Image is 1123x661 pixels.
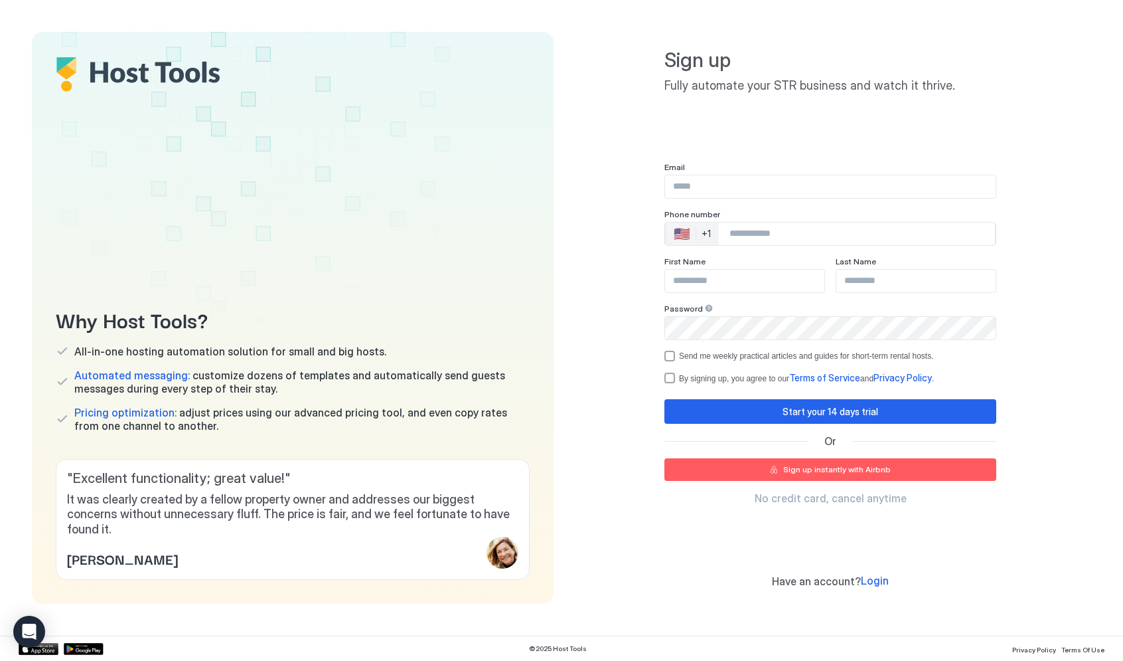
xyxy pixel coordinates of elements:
input: Input Field [665,175,996,198]
span: Privacy Policy [873,372,932,383]
span: It was clearly created by a fellow property owner and addresses our biggest concerns without unne... [67,492,518,537]
input: Phone Number input [719,222,995,246]
button: Start your 14 days trial [664,399,996,424]
input: Input Field [665,270,824,292]
span: Last Name [836,256,876,266]
span: Terms of Service [789,372,860,383]
div: profile [487,537,518,569]
span: Sign up [664,48,996,73]
span: Pricing optimization: [74,406,177,419]
span: No credit card, cancel anytime [755,492,907,505]
span: customize dozens of templates and automatically send guests messages during every step of their s... [74,369,530,395]
div: Sign up instantly with Airbnb [783,464,891,476]
span: All-in-one hosting automation solution for small and big hosts. [74,345,386,358]
a: Google Play Store [64,643,104,655]
div: termsPrivacy [664,372,996,384]
div: optOut [664,351,996,361]
input: Input Field [665,317,996,339]
div: +1 [702,228,711,240]
div: Start your 14 days trial [783,405,878,419]
span: First Name [664,256,706,266]
span: " Excellent functionality; great value! " [67,470,518,487]
span: Phone number [664,209,720,219]
div: Countries button [666,223,719,245]
span: Privacy Policy [1012,646,1056,654]
span: Login [861,574,889,587]
button: Sign up instantly with Airbnb [664,458,996,481]
span: © 2025 Host Tools [529,644,587,653]
span: Or [824,434,836,448]
a: Privacy Policy [873,373,932,383]
div: Open Intercom Messenger [13,616,45,648]
a: Login [861,574,889,588]
span: Why Host Tools? [56,304,530,334]
span: adjust prices using our advanced pricing tool, and even copy rates from one channel to another. [74,406,530,432]
span: [PERSON_NAME] [67,549,178,569]
a: Terms Of Use [1061,642,1104,656]
a: Terms of Service [789,373,860,383]
input: Input Field [836,270,996,292]
span: Email [664,162,685,172]
a: App Store [19,643,58,655]
div: By signing up, you agree to our and . [679,372,934,384]
span: Have an account? [772,575,861,588]
span: Terms Of Use [1061,646,1104,654]
a: Privacy Policy [1012,642,1056,656]
span: Automated messaging: [74,369,190,382]
div: 🇺🇸 [674,226,690,242]
div: Send me weekly practical articles and guides for short-term rental hosts. [679,351,934,361]
span: Fully automate your STR business and watch it thrive. [664,78,996,94]
span: Password [664,304,703,314]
